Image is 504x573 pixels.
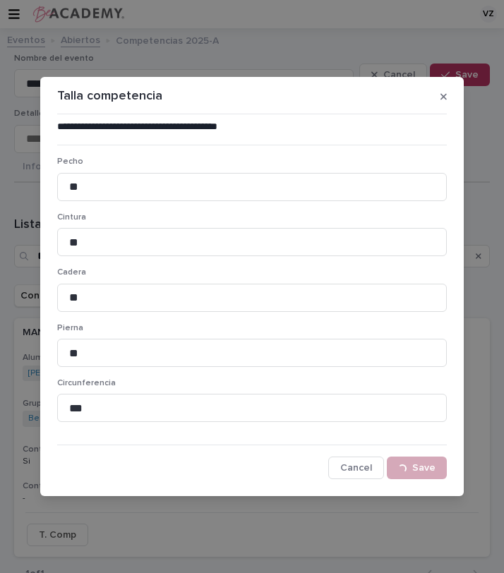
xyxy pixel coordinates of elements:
span: Save [412,463,436,473]
button: Save [387,457,447,479]
span: Cadera [57,268,86,277]
span: Circunferencia [57,379,116,387]
span: Pecho [57,157,83,166]
span: Pierna [57,324,83,332]
span: Cancel [340,463,372,473]
p: Talla competencia [57,89,162,104]
button: Cancel [328,457,384,479]
span: Cintura [57,213,86,222]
